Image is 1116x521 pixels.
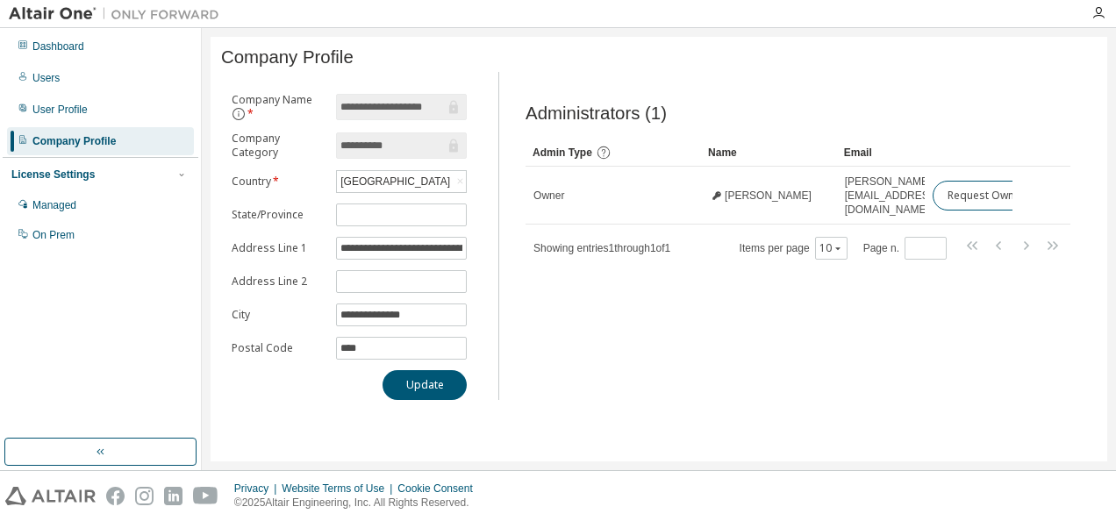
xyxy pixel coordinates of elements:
[863,237,947,260] span: Page n.
[232,175,325,189] label: Country
[282,482,397,496] div: Website Terms of Use
[32,228,75,242] div: On Prem
[526,103,667,124] span: Administrators (1)
[337,171,466,192] div: [GEOGRAPHIC_DATA]
[232,208,325,222] label: State/Province
[232,93,325,121] label: Company Name
[9,5,228,23] img: Altair One
[193,487,218,505] img: youtube.svg
[397,482,483,496] div: Cookie Consent
[32,198,76,212] div: Managed
[164,487,182,505] img: linkedin.svg
[819,241,843,255] button: 10
[533,146,592,159] span: Admin Type
[383,370,467,400] button: Update
[234,482,282,496] div: Privacy
[533,242,670,254] span: Showing entries 1 through 1 of 1
[933,181,1081,211] button: Request Owner Change
[232,308,325,322] label: City
[533,189,564,203] span: Owner
[232,241,325,255] label: Address Line 1
[232,341,325,355] label: Postal Code
[725,189,812,203] span: [PERSON_NAME]
[844,139,918,167] div: Email
[740,237,848,260] span: Items per page
[221,47,354,68] span: Company Profile
[5,487,96,505] img: altair_logo.svg
[232,275,325,289] label: Address Line 2
[232,107,246,121] button: information
[234,496,483,510] p: © 2025 Altair Engineering, Inc. All Rights Reserved.
[106,487,125,505] img: facebook.svg
[232,132,325,160] label: Company Category
[135,487,154,505] img: instagram.svg
[708,139,830,167] div: Name
[32,103,88,117] div: User Profile
[845,175,939,217] span: [PERSON_NAME][EMAIL_ADDRESS][DOMAIN_NAME]
[338,172,453,191] div: [GEOGRAPHIC_DATA]
[11,168,95,182] div: License Settings
[32,71,60,85] div: Users
[32,134,116,148] div: Company Profile
[32,39,84,54] div: Dashboard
